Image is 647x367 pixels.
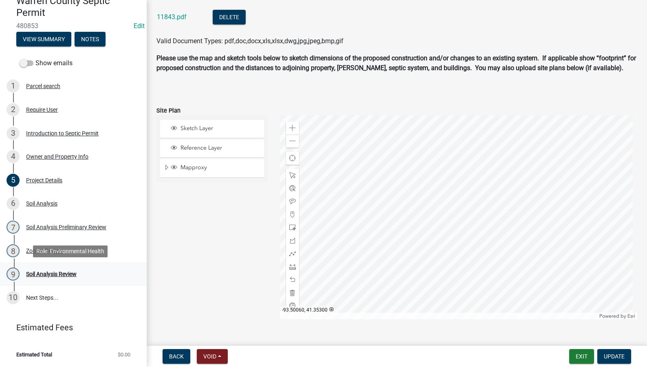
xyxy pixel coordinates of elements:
[26,130,99,136] div: Introduction to Septic Permit
[26,83,60,89] div: Parcel search
[118,352,130,357] span: $0.00
[178,144,261,152] span: Reference Layer
[7,244,20,257] div: 8
[163,349,190,364] button: Back
[7,319,134,336] a: Estimated Fees
[75,36,106,43] wm-modal-confirm: Notes
[169,144,261,153] div: Reference Layer
[156,108,180,114] label: Site Plan
[156,54,636,72] strong: Please use the map and sketch tools below to sketch dimensions of the proposed construction and/o...
[597,349,631,364] button: Update
[604,353,625,360] span: Update
[26,154,88,159] div: Owner and Property Info
[7,291,20,304] div: 10
[160,120,264,138] li: Sketch Layer
[286,135,299,148] div: Zoom out
[7,127,20,140] div: 3
[160,139,264,158] li: Reference Layer
[203,353,216,360] span: Void
[7,268,20,281] div: 9
[134,22,145,30] a: Edit
[7,103,20,116] div: 2
[286,122,299,135] div: Zoom in
[33,245,108,257] div: Role: Environmental Health
[286,152,299,165] div: Find my location
[75,32,106,46] button: Notes
[159,118,265,180] ul: Layer List
[197,349,228,364] button: Void
[213,13,246,21] wm-modal-confirm: Delete Document
[7,197,20,210] div: 6
[160,159,264,178] li: Mapproxy
[26,224,106,230] div: Soil Analysis Preliminary Review
[157,13,187,21] a: 11843.pdf
[156,37,343,45] span: Valid Document Types: pdf,doc,docx,xls,xlsx,dwg,jpg,jpeg,bmp,gif
[178,125,261,132] span: Sketch Layer
[26,177,62,183] div: Project Details
[20,58,73,68] label: Show emails
[7,221,20,234] div: 7
[178,164,261,171] span: Mapproxy
[16,32,71,46] button: View Summary
[16,22,130,30] span: 480853
[16,36,71,43] wm-modal-confirm: Summary
[26,201,57,206] div: Soil Analysis
[169,164,261,172] div: Mapproxy
[169,353,184,360] span: Back
[26,107,58,113] div: Require User
[26,271,77,277] div: Soil Analysis Review
[16,352,52,357] span: Estimated Total
[26,248,63,254] div: Zoning Review
[569,349,594,364] button: Exit
[7,80,20,93] div: 1
[213,10,246,24] button: Delete
[169,125,261,133] div: Sketch Layer
[7,174,20,187] div: 5
[627,313,635,319] a: Esri
[134,22,145,30] wm-modal-confirm: Edit Application Number
[597,313,637,319] div: Powered by
[7,150,20,163] div: 4
[163,164,169,172] span: Expand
